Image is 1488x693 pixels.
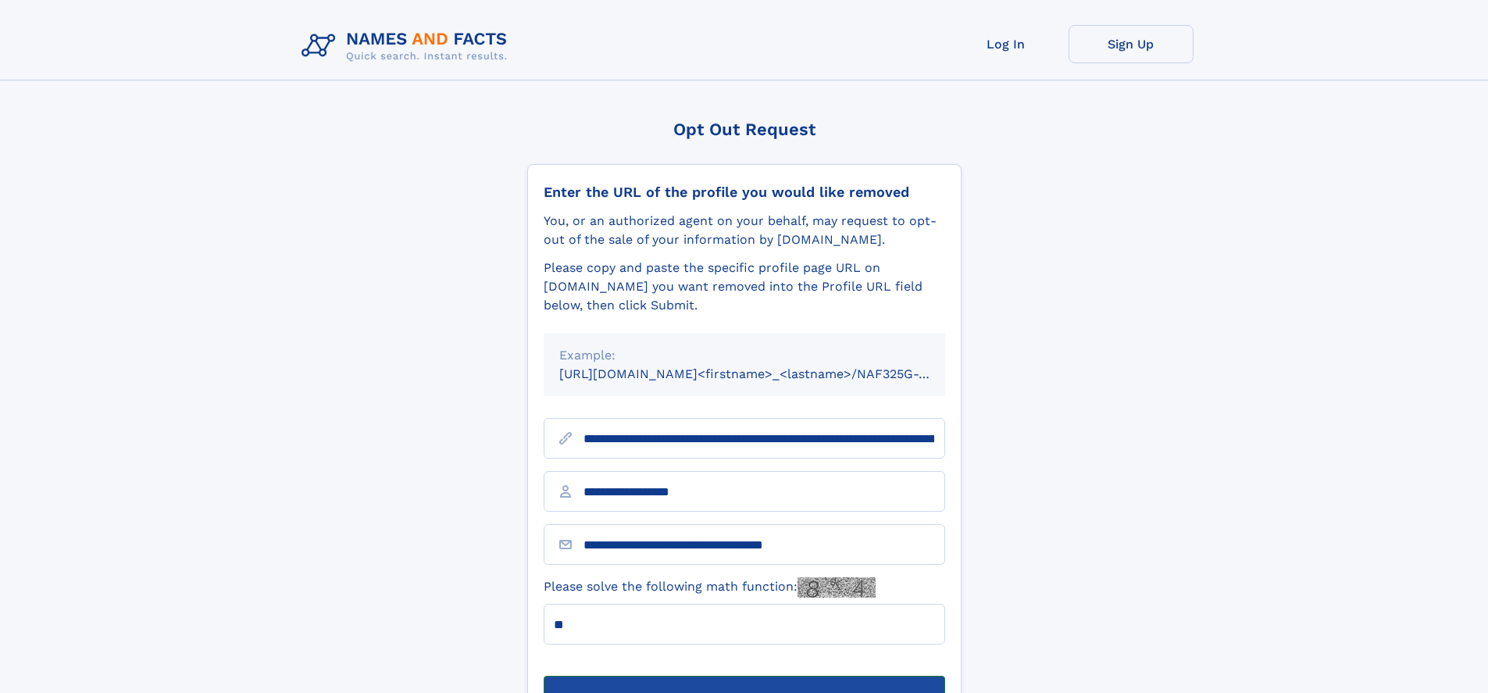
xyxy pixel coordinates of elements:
[544,259,945,315] div: Please copy and paste the specific profile page URL on [DOMAIN_NAME] you want removed into the Pr...
[544,184,945,201] div: Enter the URL of the profile you would like removed
[544,212,945,249] div: You, or an authorized agent on your behalf, may request to opt-out of the sale of your informatio...
[527,120,962,139] div: Opt Out Request
[559,366,975,381] small: [URL][DOMAIN_NAME]<firstname>_<lastname>/NAF325G-xxxxxxxx
[559,346,930,365] div: Example:
[295,25,520,67] img: Logo Names and Facts
[544,577,876,598] label: Please solve the following math function:
[944,25,1069,63] a: Log In
[1069,25,1194,63] a: Sign Up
